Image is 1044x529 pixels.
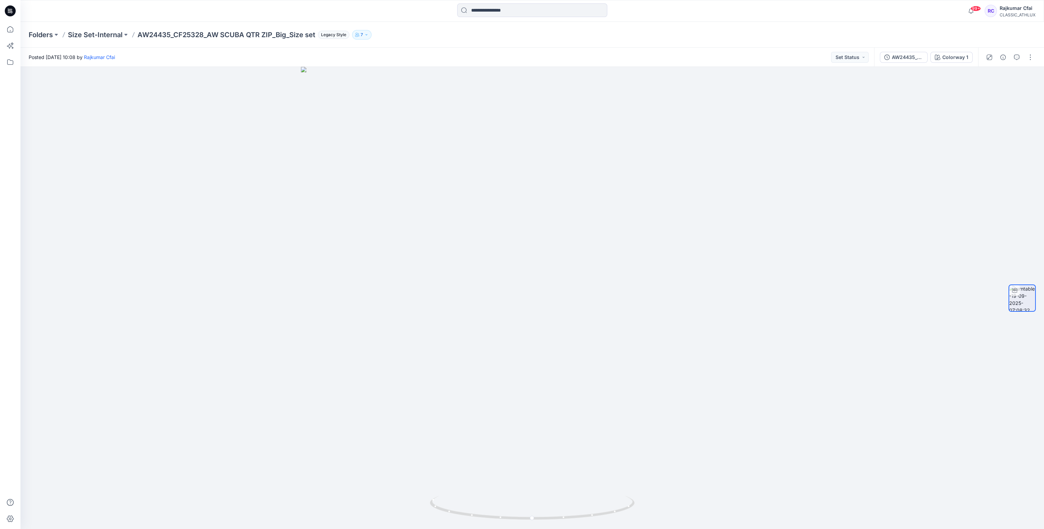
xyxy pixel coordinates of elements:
[29,30,53,40] a: Folders
[1000,4,1035,12] div: Rajkumar Cfai
[137,30,315,40] p: AW24435_CF25328_AW SCUBA QTR ZIP_Big_Size set
[318,31,349,39] span: Legacy Style
[1009,285,1035,311] img: turntable-19-09-2025-07:08:32
[892,54,923,61] div: AW24435_CF25328_AW SCUBA QTR ZIP_Big_Size set
[998,52,1009,63] button: Details
[930,52,973,63] button: Colorway 1
[68,30,122,40] a: Size Set-Internal
[880,52,928,63] button: AW24435_CF25328_AW SCUBA QTR ZIP_Big_Size set
[1000,12,1035,17] div: CLASSIC_ATHLUX
[971,6,981,11] span: 99+
[942,54,968,61] div: Colorway 1
[29,54,115,61] span: Posted [DATE] 10:08 by
[315,30,349,40] button: Legacy Style
[352,30,372,40] button: 7
[84,54,115,60] a: Rajkumar Cfai
[985,5,997,17] div: RC
[361,31,363,39] p: 7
